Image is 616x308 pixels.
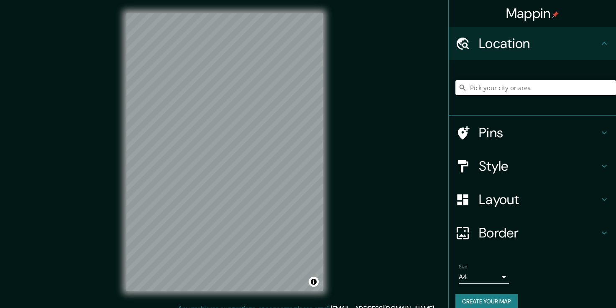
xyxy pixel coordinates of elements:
h4: Layout [479,191,599,208]
input: Pick your city or area [455,80,616,95]
div: Layout [449,183,616,216]
h4: Border [479,225,599,241]
div: Location [449,27,616,60]
div: Pins [449,116,616,149]
div: Style [449,149,616,183]
h4: Pins [479,124,599,141]
h4: Style [479,158,599,174]
canvas: Map [126,13,323,291]
div: Border [449,216,616,250]
h4: Mappin [506,5,559,22]
h4: Location [479,35,599,52]
button: Toggle attribution [309,277,319,287]
div: A4 [459,270,509,284]
img: pin-icon.png [552,11,559,18]
label: Size [459,263,468,270]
